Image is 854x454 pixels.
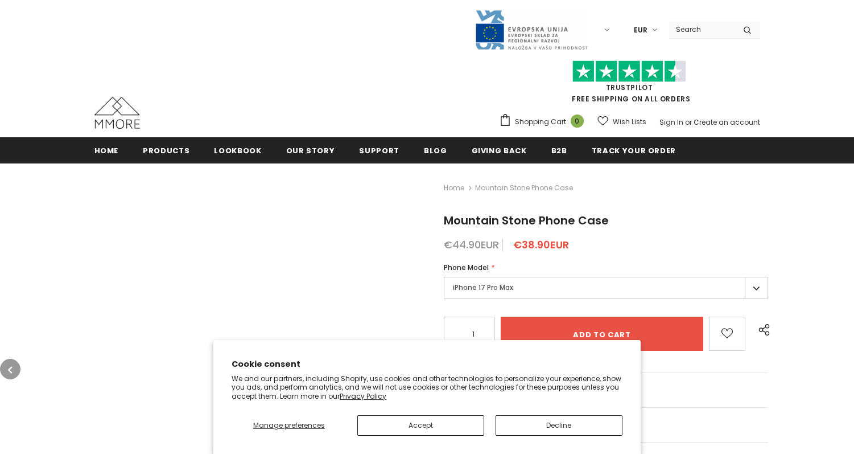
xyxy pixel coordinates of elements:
[424,137,447,163] a: Blog
[143,145,189,156] span: Products
[592,137,676,163] a: Track your order
[613,116,646,128] span: Wish Lists
[214,145,261,156] span: Lookbook
[475,181,573,195] span: Mountain Stone Phone Case
[444,212,609,228] span: Mountain Stone Phone Case
[444,181,464,195] a: Home
[424,145,447,156] span: Blog
[499,113,589,130] a: Shopping Cart 0
[694,117,760,127] a: Create an account
[592,145,676,156] span: Track your order
[496,415,622,436] button: Decline
[444,263,489,272] span: Phone Model
[515,116,566,128] span: Shopping Cart
[143,137,189,163] a: Products
[444,277,768,299] label: iPhone 17 Pro Max
[340,391,386,401] a: Privacy Policy
[286,145,335,156] span: Our Story
[94,97,140,129] img: MMORE Cases
[359,145,399,156] span: support
[232,415,346,436] button: Manage preferences
[572,60,686,83] img: Trust Pilot Stars
[472,137,527,163] a: Giving back
[513,238,569,252] span: €38.90EUR
[214,137,261,163] a: Lookbook
[669,21,735,38] input: Search Site
[499,66,760,104] span: FREE SHIPPING ON ALL ORDERS
[685,117,692,127] span: or
[597,112,646,132] a: Wish Lists
[659,117,683,127] a: Sign In
[551,145,567,156] span: B2B
[359,137,399,163] a: support
[634,24,647,36] span: EUR
[94,137,119,163] a: Home
[253,420,325,430] span: Manage preferences
[94,145,119,156] span: Home
[357,415,484,436] button: Accept
[232,358,622,370] h2: Cookie consent
[475,9,588,51] img: Javni Razpis
[606,83,653,92] a: Trustpilot
[501,317,703,351] input: Add to cart
[475,24,588,34] a: Javni Razpis
[571,114,584,128] span: 0
[286,137,335,163] a: Our Story
[551,137,567,163] a: B2B
[232,374,622,401] p: We and our partners, including Shopify, use cookies and other technologies to personalize your ex...
[444,238,499,252] span: €44.90EUR
[472,145,527,156] span: Giving back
